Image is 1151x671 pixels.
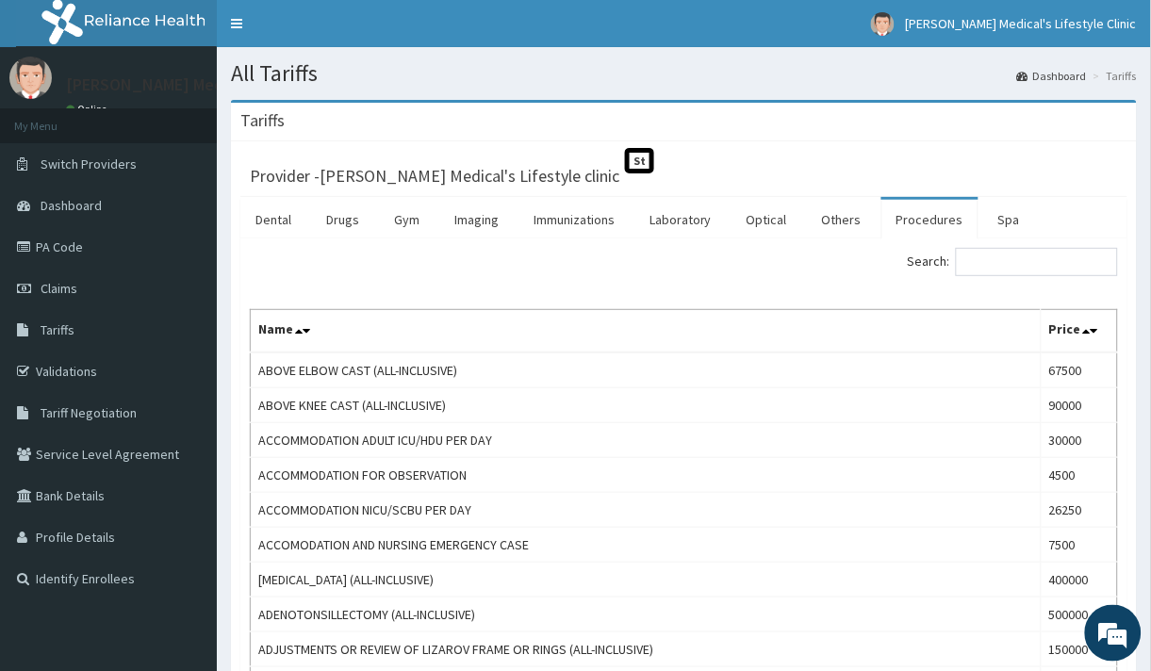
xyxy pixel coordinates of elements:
p: [PERSON_NAME] Medical's Lifestyle Clinic [66,76,374,93]
td: 400000 [1041,563,1117,597]
a: Immunizations [518,200,630,239]
a: Online [66,103,111,116]
span: Dashboard [41,197,102,214]
a: Dental [240,200,306,239]
a: Others [807,200,877,239]
td: 150000 [1041,632,1117,667]
a: Drugs [311,200,374,239]
input: Search: [956,248,1118,276]
li: Tariffs [1089,68,1137,84]
span: Claims [41,280,77,297]
td: ADJUSTMENTS OR REVIEW OF LIZAROV FRAME OR RINGS (ALL-INCLUSIVE) [251,632,1042,667]
th: Price [1041,310,1117,353]
span: We're online! [109,210,260,401]
td: 67500 [1041,352,1117,388]
label: Search: [908,248,1118,276]
th: Name [251,310,1042,353]
td: 4500 [1041,458,1117,493]
td: ABOVE KNEE CAST (ALL-INCLUSIVE) [251,388,1042,423]
td: ACCOMMODATION FOR OBSERVATION [251,458,1042,493]
h3: Tariffs [240,112,285,129]
td: 90000 [1041,388,1117,423]
a: Spa [983,200,1035,239]
img: User Image [871,12,895,36]
div: Chat with us now [98,106,317,130]
a: Dashboard [1017,68,1087,84]
td: 26250 [1041,493,1117,528]
a: Gym [379,200,435,239]
td: 30000 [1041,423,1117,458]
span: Switch Providers [41,155,137,172]
img: User Image [9,57,52,99]
span: Tariff Negotiation [41,404,137,421]
td: ACCOMMODATION ADULT ICU/HDU PER DAY [251,423,1042,458]
img: d_794563401_company_1708531726252_794563401 [35,94,76,141]
a: Laboratory [634,200,727,239]
td: ACCOMODATION AND NURSING EMERGENCY CASE [251,528,1042,563]
span: St [625,148,654,173]
a: Optical [732,200,802,239]
h1: All Tariffs [231,61,1137,86]
h3: Provider - [PERSON_NAME] Medical's Lifestyle clinic [250,168,619,185]
a: Procedures [881,200,978,239]
div: Minimize live chat window [309,9,354,55]
td: ACCOMMODATION NICU/SCBU PER DAY [251,493,1042,528]
a: Imaging [439,200,514,239]
td: [MEDICAL_DATA] (ALL-INCLUSIVE) [251,563,1042,597]
td: ADENOTONSILLECTOMY (ALL-INCLUSIVE) [251,597,1042,632]
td: ABOVE ELBOW CAST (ALL-INCLUSIVE) [251,352,1042,388]
span: [PERSON_NAME] Medical's Lifestyle Clinic [906,15,1137,32]
td: 500000 [1041,597,1117,632]
span: Tariffs [41,321,74,338]
textarea: Type your message and hit 'Enter' [9,460,359,526]
td: 7500 [1041,528,1117,563]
